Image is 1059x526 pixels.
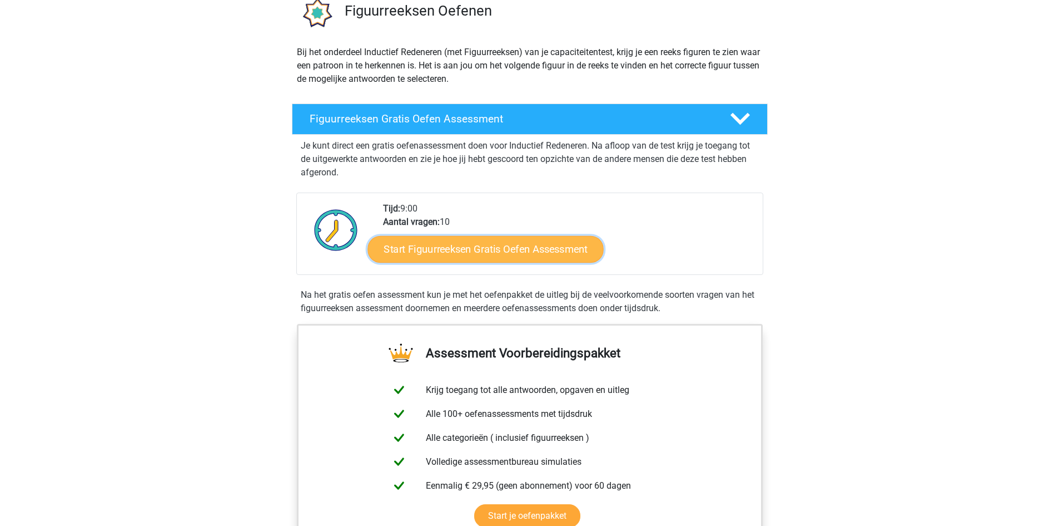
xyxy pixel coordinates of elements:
img: Klok [308,202,364,258]
a: Start Figuurreeksen Gratis Oefen Assessment [367,235,603,262]
h4: Figuurreeksen Gratis Oefen Assessment [310,112,712,125]
b: Aantal vragen: [383,217,440,227]
b: Tijd: [383,203,400,214]
a: Figuurreeksen Gratis Oefen Assessment [287,104,772,135]
p: Bij het onderdeel Inductief Redeneren (met Figuurreeksen) van je capaciteitentest, krijg je een r... [297,46,763,86]
p: Je kunt direct een gratis oefenassessment doen voor Inductief Redeneren. Na afloop van de test kr... [301,139,759,179]
div: Na het gratis oefen assessment kun je met het oefenpakket de uitleg bij de veelvoorkomende soorte... [296,288,763,315]
div: 9:00 10 [375,202,762,274]
h3: Figuurreeksen Oefenen [345,2,759,19]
